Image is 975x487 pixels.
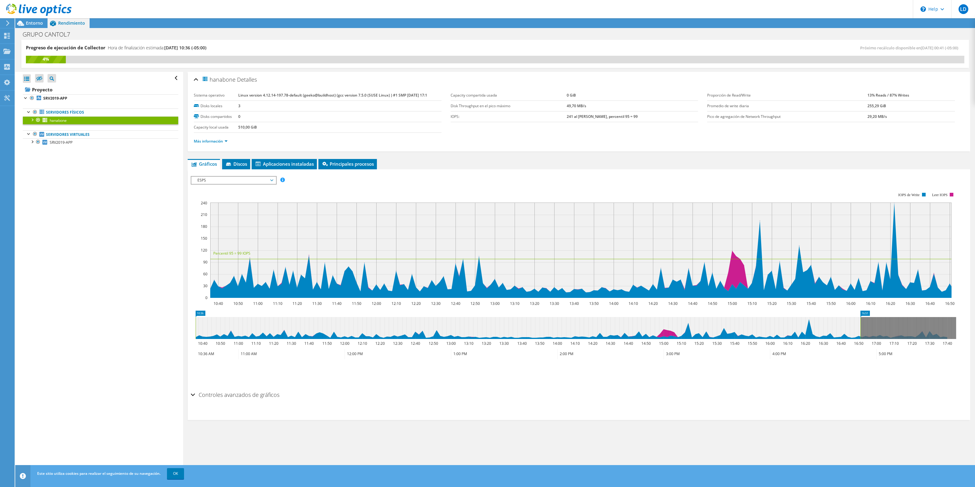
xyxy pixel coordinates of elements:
[707,92,867,98] label: Proporción de Read/Write
[872,341,881,346] text: 17:00
[707,103,867,109] label: Promedio de write diaria
[332,301,342,306] text: 11:40
[668,301,678,306] text: 14:30
[43,96,67,101] b: SRV2019-APP
[201,212,207,217] text: 210
[352,301,361,306] text: 11:50
[431,301,441,306] text: 12:30
[238,93,427,98] b: Linux version 4.12.14-197.78-default (geeko@buildhost) (gcc version 7.5.0 (SUSE Linux) ) #1 SMP [...
[860,45,961,51] span: Próximo recálculo disponible en
[898,193,920,197] text: IOPS de Write
[201,236,207,241] text: 150
[191,161,217,167] span: Gráficos
[641,341,651,346] text: 14:50
[269,341,278,346] text: 11:20
[194,177,273,184] span: ESPS
[194,114,238,120] label: Disks compartidos
[553,341,562,346] text: 14:00
[648,301,658,306] text: 14:20
[201,200,207,206] text: 240
[783,341,792,346] text: 16:10
[464,341,473,346] text: 13:10
[517,341,527,346] text: 13:40
[26,56,66,62] div: 4%
[530,301,539,306] text: 13:20
[836,341,846,346] text: 16:40
[23,108,178,116] a: Servidores físicos
[253,301,263,306] text: 11:00
[451,103,567,109] label: Disk Throughput en el pico máximo
[819,341,828,346] text: 16:30
[959,4,968,14] span: LD
[943,341,952,346] text: 17:40
[393,341,402,346] text: 12:30
[411,341,420,346] text: 12:40
[26,20,43,26] span: Entorno
[567,93,576,98] b: 0 GiB
[629,301,638,306] text: 14:10
[826,301,836,306] text: 15:50
[932,193,948,197] text: Leer IOPS
[609,301,619,306] text: 14:00
[238,125,257,130] b: 510,00 GiB
[238,103,240,108] b: 3
[164,45,206,51] span: [DATE] 10:36 (-05:00)
[886,301,895,306] text: 16:20
[451,114,567,120] label: IOPS:
[854,341,863,346] text: 16:50
[846,301,856,306] text: 16:00
[889,341,899,346] text: 17:10
[708,301,717,306] text: 14:50
[292,301,302,306] text: 11:20
[925,341,934,346] text: 17:30
[728,301,737,306] text: 15:00
[446,341,456,346] text: 13:00
[694,341,704,346] text: 15:20
[375,341,385,346] text: 12:20
[287,341,296,346] text: 11:30
[589,301,599,306] text: 13:50
[321,161,374,167] span: Principales procesos
[867,103,886,108] b: 255,29 GiB
[510,301,519,306] text: 13:10
[712,341,722,346] text: 15:30
[238,114,240,119] b: 0
[191,389,279,401] h2: Controles avanzados de gráficos
[569,301,579,306] text: 13:40
[767,301,777,306] text: 15:20
[194,124,238,130] label: Capacity local usada
[801,341,810,346] text: 16:20
[194,139,228,144] a: Más información
[451,301,460,306] text: 12:40
[372,301,381,306] text: 12:00
[201,224,207,229] text: 180
[747,301,757,306] text: 15:10
[677,341,686,346] text: 15:10
[624,341,633,346] text: 14:40
[567,114,638,119] b: 241 al [PERSON_NAME], percentil 95 = 99
[194,103,238,109] label: Disks locales
[411,301,421,306] text: 12:20
[730,341,739,346] text: 15:40
[23,138,178,146] a: SRV2019-APP
[213,251,250,256] text: Percentil 95 = 99 IOPS
[451,92,567,98] label: Capacity compartida usada
[606,341,615,346] text: 14:30
[588,341,597,346] text: 14:20
[198,341,207,346] text: 10:40
[233,301,243,306] text: 10:50
[251,341,261,346] text: 11:10
[202,76,236,83] span: hanabone
[550,301,559,306] text: 13:30
[470,301,480,306] text: 12:50
[867,114,887,119] b: 29,20 MB/s
[23,116,178,124] a: hanabone
[50,118,67,123] span: hanabone
[925,301,935,306] text: 16:40
[214,301,223,306] text: 10:40
[237,76,257,83] span: Detalles
[20,31,80,38] h1: GRUPO CANTOL7
[234,341,243,346] text: 11:00
[194,92,238,98] label: Sistema operativo
[205,295,207,300] text: 0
